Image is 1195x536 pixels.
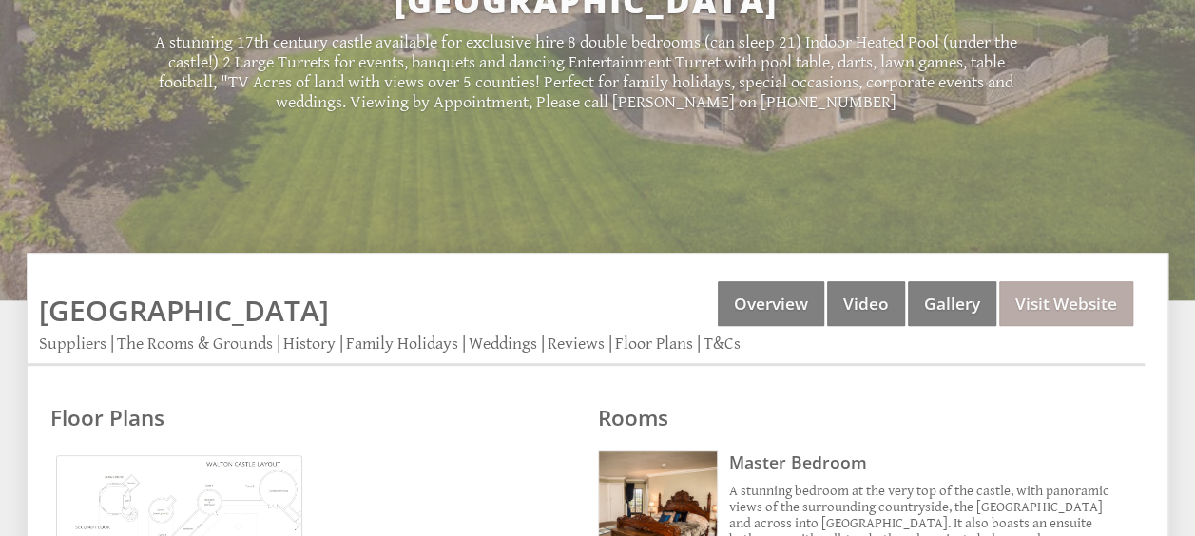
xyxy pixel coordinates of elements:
[469,334,537,354] a: Weddings
[999,281,1133,326] a: Visit Website
[827,281,905,326] a: Video
[728,450,1122,473] h3: Master Bedroom
[139,32,1034,112] p: A stunning 17th century castle available for exclusive hire 8 double bedrooms (can sleep 21) Indo...
[704,334,741,354] a: T&Cs
[908,281,996,326] a: Gallery
[615,334,693,354] a: Floor Plans
[39,334,106,354] a: Suppliers
[283,334,336,354] a: History
[598,403,1123,432] h2: Rooms
[548,334,605,354] a: Reviews
[39,291,329,330] a: [GEOGRAPHIC_DATA]
[117,334,273,354] a: The Rooms & Grounds
[50,403,575,432] h2: Floor Plans
[718,281,824,326] a: Overview
[346,334,458,354] a: Family Holidays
